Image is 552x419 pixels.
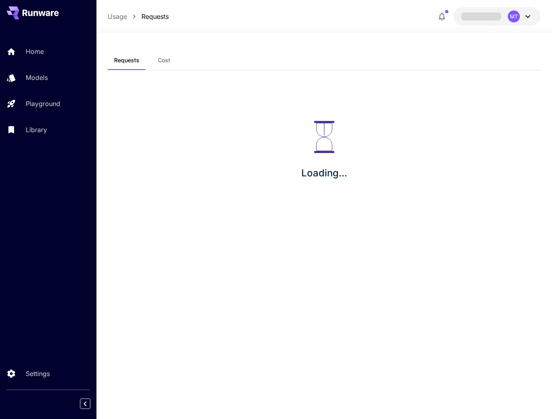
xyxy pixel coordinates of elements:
[80,399,90,409] button: Collapse sidebar
[108,12,127,21] a: Usage
[158,57,170,64] span: Cost
[114,57,139,64] span: Requests
[141,12,169,21] a: Requests
[26,47,44,56] p: Home
[26,99,60,108] p: Playground
[26,73,48,82] p: Models
[453,7,541,26] button: MT
[301,166,347,180] p: Loading...
[26,369,50,378] p: Settings
[508,10,520,22] div: MT
[26,125,47,135] p: Library
[86,397,96,411] div: Collapse sidebar
[108,12,169,21] nav: breadcrumb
